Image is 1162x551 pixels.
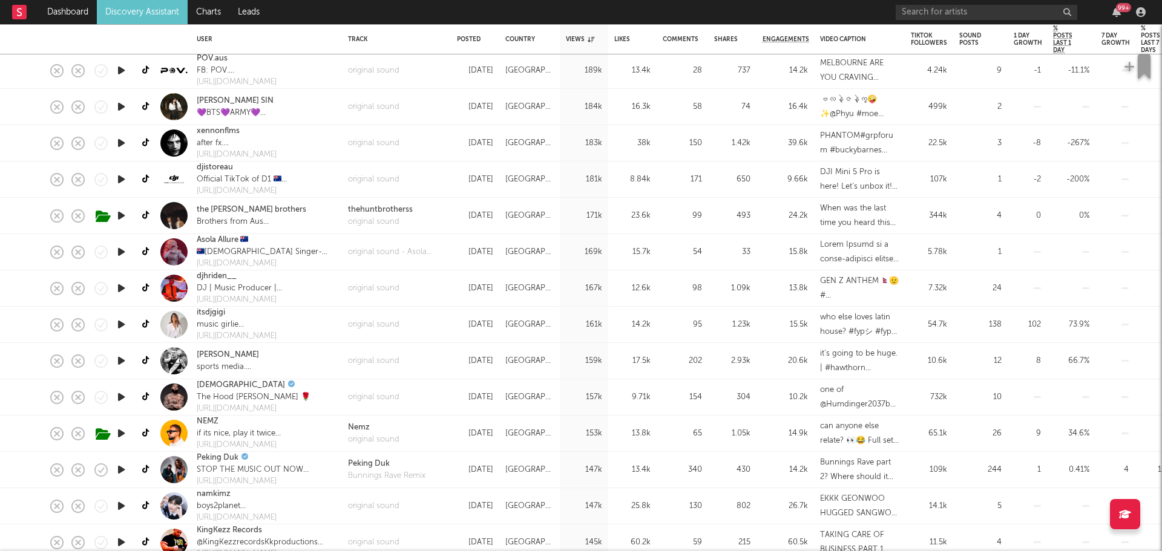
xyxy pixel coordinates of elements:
[566,354,602,368] div: 159k
[348,216,413,228] a: original sound
[348,246,445,258] div: original sound - Asola Allure 🇦🇺
[197,258,336,270] a: [URL][DOMAIN_NAME]
[820,347,899,376] div: it’s going to be huge. | #hawthorn #geelong #afl #viral #sport
[959,426,1002,441] div: 26
[911,245,947,259] div: 5.78k
[566,245,602,259] div: 169k
[1053,136,1089,151] div: -267 %
[911,354,947,368] div: 10.6k
[763,499,808,514] div: 26.7k
[1014,64,1041,78] div: -1
[505,354,554,368] div: [GEOGRAPHIC_DATA]
[714,463,750,477] div: 430
[1053,354,1089,368] div: 66.7 %
[763,281,808,296] div: 13.8k
[911,390,947,405] div: 732k
[714,172,750,187] div: 650
[348,101,399,113] div: original sound
[197,403,310,415] div: [URL][DOMAIN_NAME]
[714,390,750,405] div: 304
[614,463,651,477] div: 13.4k
[197,379,285,391] a: [DEMOGRAPHIC_DATA]
[457,463,493,477] div: [DATE]
[457,499,493,514] div: [DATE]
[348,434,399,446] div: original sound
[820,129,899,158] div: PHANTOM#grpforum #buckybarnes #wintersoldier #edit #fyp intro ib @luke
[763,245,808,259] div: 15.8k
[197,137,277,149] div: after fx. ↓edit pack↓
[197,149,277,161] div: [URL][DOMAIN_NAME]
[197,185,324,197] div: [URL][DOMAIN_NAME]
[197,294,336,306] a: [URL][DOMAIN_NAME]
[714,100,750,114] div: 74
[348,65,399,77] a: original sound
[714,245,750,259] div: 33
[714,36,738,43] div: Shares
[614,100,651,114] div: 16.3k
[348,500,399,512] a: original sound
[348,470,425,482] a: Bunnings Rave Remix
[911,318,947,332] div: 54.7k
[566,36,594,43] div: Views
[820,492,899,521] div: EKKK GEONWOO HUGGED SANGWON #boys2planet #보이즈2플래닛 #kimgeonwoo #boysplanet2 #leesangwon ctto
[348,137,399,149] a: original sound
[197,174,324,186] div: Official TikTok of D1 🇦🇺 Australia’s Home of DJI Drones ✈️ M-F 9-5 AEDT 📞
[197,53,228,65] a: POV.aus
[820,310,899,339] div: who else loves latin house? #fypシ #fypシ #foryoupage #d #latinhouse
[505,36,548,43] div: Country
[197,125,240,137] a: xennonflms
[1141,25,1160,54] div: % Posts Last 7 Days
[820,238,899,267] div: Lorem Ipsumd si a conse-adipisci elitse, doeiusmodt, inc utlaboree dolo Magnaaliq enima minimven ...
[663,499,702,514] div: 130
[566,136,602,151] div: 183k
[457,426,493,441] div: [DATE]
[714,136,750,151] div: 1.42k
[714,499,750,514] div: 802
[566,281,602,296] div: 167k
[614,354,651,368] div: 17.5k
[457,281,493,296] div: [DATE]
[566,172,602,187] div: 181k
[566,100,602,114] div: 184k
[505,318,554,332] div: [GEOGRAPHIC_DATA]
[348,174,399,186] a: original sound
[197,282,336,295] div: DJ | Music Producer | [GEOGRAPHIC_DATA]🇳🇵 📍[GEOGRAPHIC_DATA] [EMAIL_ADDRESS][DOMAIN_NAME] Support...
[614,36,632,43] div: Likes
[566,426,602,441] div: 153k
[1014,209,1041,223] div: 0
[663,535,702,550] div: 59
[505,499,554,514] div: [GEOGRAPHIC_DATA]
[896,5,1077,20] input: Search for artists
[457,354,493,368] div: [DATE]
[763,36,809,43] span: Engagements
[959,64,1002,78] div: 9
[959,535,1002,550] div: 4
[663,245,702,259] div: 54
[1053,172,1089,187] div: -200 %
[566,499,602,514] div: 147k
[348,536,399,549] div: original sound
[959,281,1002,296] div: 24
[197,391,310,403] div: The Hood [PERSON_NAME] 🌹
[1014,32,1042,47] div: 1 Day Growth
[197,330,327,342] div: [URL][DOMAIN_NAME]
[763,390,808,405] div: 10.2k
[663,136,702,151] div: 150
[763,100,808,114] div: 16.4k
[197,76,336,88] div: [URL][DOMAIN_NAME]
[911,64,947,78] div: 4.24k
[911,535,947,550] div: 11.5k
[566,535,602,550] div: 145k
[197,246,336,258] div: 🇦🇺[DEMOGRAPHIC_DATA] Singer-songwriter 🎵⬇️LISTEN TO MY MUSIC ON YOUTUBE-🎶🎧 يوتيوب⬇️
[663,281,702,296] div: 98
[959,100,1002,114] div: 2
[457,172,493,187] div: [DATE]
[348,319,399,331] a: original sound
[820,93,899,122] div: ဗလနဲ့ဇနဲ့ကွ🤪✨@Phyu #moe #tiktokuni #foryoupage
[348,204,413,216] a: thehuntbrotherss
[714,209,750,223] div: 493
